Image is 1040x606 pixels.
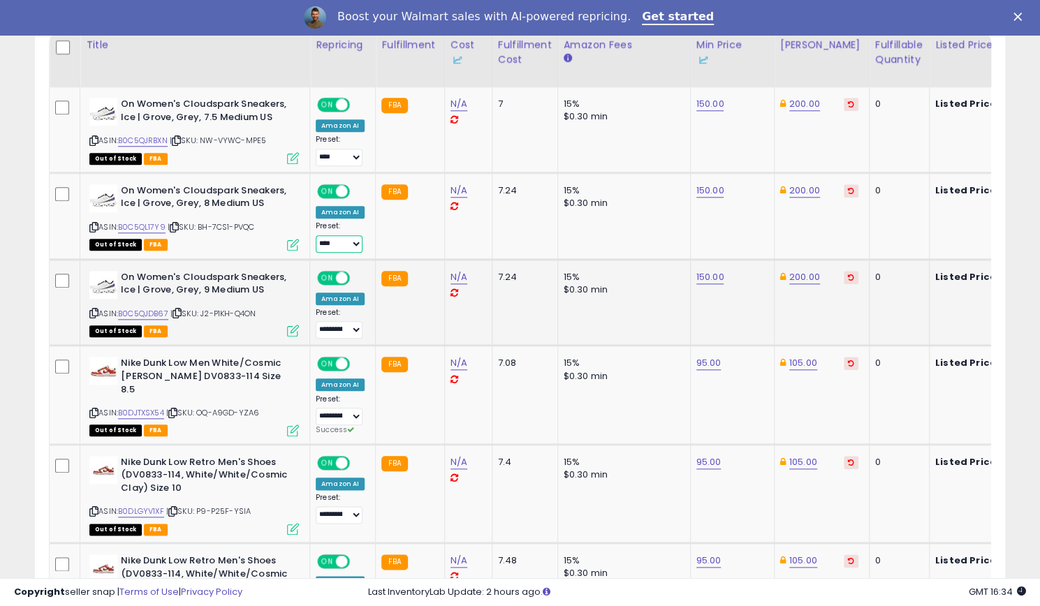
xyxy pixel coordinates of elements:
[696,52,768,67] div: Some or all of the values in this column are provided from Inventory Lab.
[875,456,918,468] div: 0
[875,271,918,283] div: 0
[451,38,486,67] div: Cost
[696,455,722,469] a: 95.00
[498,554,547,567] div: 7.48
[121,98,291,127] b: On Women's Cloudspark Sneakers, Ice | Grove, Grey, 7.5 Medium US
[168,221,254,232] span: | SKU: BH-7CS1-PVQC
[696,356,722,370] a: 95.00
[318,99,336,111] span: ON
[696,184,724,198] a: 150.00
[144,524,168,535] span: FBA
[118,135,168,147] a: B0C5QJRBXN
[780,272,786,281] i: This overrides the store level Dynamic Max Price for this listing
[789,184,820,198] a: 200.00
[848,101,854,108] i: Revert to store-level Dynamic Max Price
[118,308,168,320] a: B0C5QJDB67
[848,274,854,281] i: Revert to store-level Dynamic Max Price
[789,554,817,568] a: 105.00
[170,135,266,146] span: | SKU: NW-VYWC-MPE5
[381,554,407,570] small: FBA
[14,585,65,598] strong: Copyright
[348,358,370,370] span: OFF
[316,493,365,524] div: Preset:
[451,97,467,111] a: N/A
[875,184,918,197] div: 0
[318,457,336,468] span: ON
[935,184,999,197] b: Listed Price:
[1013,13,1027,21] div: Close
[89,184,117,212] img: 41NzoorqM8L._SL40_.jpg
[935,356,999,369] b: Listed Price:
[89,325,142,337] span: All listings that are currently out of stock and unavailable for purchase on Amazon
[848,360,854,367] i: Revert to store-level Dynamic Max Price
[848,459,854,466] i: Revert to store-level Dynamic Max Price
[848,187,854,194] i: Revert to store-level Dynamic Max Price
[780,457,786,466] i: This overrides the store level Dynamic Max Price for this listing
[144,153,168,165] span: FBA
[498,456,547,468] div: 7.4
[316,38,369,52] div: Repricing
[119,585,179,598] a: Terms of Use
[564,110,680,123] div: $0.30 min
[451,53,464,67] img: InventoryLab Logo
[564,271,680,283] div: 15%
[121,456,291,498] b: Nike Dunk Low Retro Men's Shoes (DV0833-114, White/White/Cosmic Clay) Size 10
[348,457,370,468] span: OFF
[935,97,999,110] b: Listed Price:
[969,585,1026,598] span: 2025-08-14 16:34 GMT
[304,6,326,29] img: Profile image for Adrian
[564,357,680,369] div: 15%
[564,456,680,468] div: 15%
[316,308,365,339] div: Preset:
[875,98,918,110] div: 0
[451,270,467,284] a: N/A
[935,270,999,283] b: Listed Price:
[348,556,370,568] span: OFF
[381,456,407,471] small: FBA
[875,554,918,567] div: 0
[318,358,336,370] span: ON
[875,357,918,369] div: 0
[121,184,291,214] b: On Women's Cloudspark Sneakers, Ice | Grove, Grey, 8 Medium US
[121,271,291,300] b: On Women's Cloudspark Sneakers, Ice | Grove, Grey, 9 Medium US
[316,378,365,391] div: Amazon AI
[89,456,299,533] div: ASIN:
[89,98,117,126] img: 41NzoorqM8L._SL40_.jpg
[118,221,166,233] a: B0C5QL17Y9
[348,185,370,197] span: OFF
[121,554,291,597] b: Nike Dunk Low Retro Men's Shoes (DV0833-114, White/White/Cosmic Clay) Size 13
[789,97,820,111] a: 200.00
[166,505,251,517] span: | SKU: P9-P25F-YSIA
[144,325,168,337] span: FBA
[498,357,547,369] div: 7.08
[89,524,142,535] span: All listings that are currently out of stock and unavailable for purchase on Amazon
[316,221,365,253] div: Preset:
[144,239,168,251] span: FBA
[89,424,142,436] span: All listings that are currently out of stock and unavailable for purchase on Amazon
[316,293,365,305] div: Amazon AI
[451,356,467,370] a: N/A
[381,184,407,200] small: FBA
[316,424,354,435] span: Success
[564,370,680,383] div: $0.30 min
[789,455,817,469] a: 105.00
[696,53,710,67] img: InventoryLab Logo
[451,52,486,67] div: Some or all of the values in this column are provided from Inventory Lab.
[166,407,259,418] span: | SKU: OQ-A9GD-YZA6
[696,554,722,568] a: 95.00
[498,38,552,67] div: Fulfillment Cost
[89,98,299,163] div: ASIN:
[118,407,164,419] a: B0DJTXSX54
[498,271,547,283] div: 7.24
[121,357,291,399] b: Nike Dunk Low Men White/Cosmic [PERSON_NAME] DV0833-114 Size 8.5
[451,455,467,469] a: N/A
[144,424,168,436] span: FBA
[89,271,117,299] img: 41NzoorqM8L._SL40_.jpg
[348,99,370,111] span: OFF
[696,38,768,67] div: Min Price
[780,38,863,52] div: [PERSON_NAME]
[318,272,336,283] span: ON
[875,38,923,67] div: Fulfillable Quantity
[780,186,786,195] i: This overrides the store level Dynamic Max Price for this listing
[498,184,547,197] div: 7.24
